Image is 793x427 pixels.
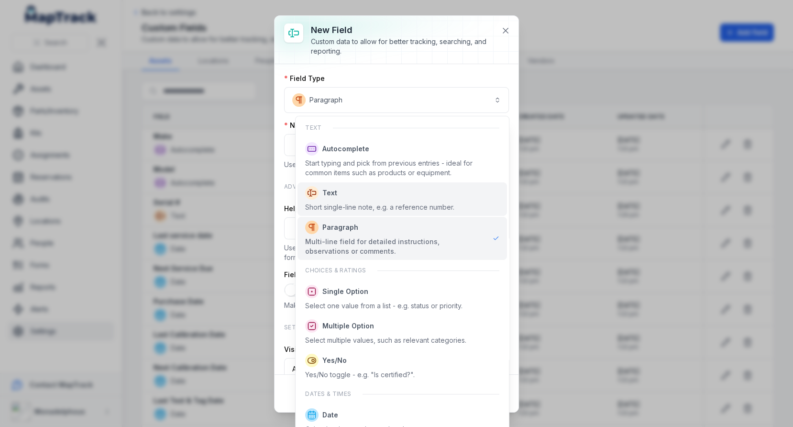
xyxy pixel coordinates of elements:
[322,356,347,365] span: Yes/No
[305,301,463,311] div: Select one value from a list - e.g. status or priority.
[284,87,509,113] button: Paragraph
[322,223,358,232] span: Paragraph
[305,202,454,212] div: Short single-line note, e.g. a reference number.
[305,370,415,380] div: Yes/No toggle - e.g. "Is certified?".
[322,321,374,331] span: Multiple Option
[305,336,466,345] div: Select multiple values, such as relevant categories.
[322,144,369,154] span: Autocomplete
[322,287,368,296] span: Single Option
[322,410,338,420] span: Date
[297,118,507,137] div: Text
[297,261,507,280] div: Choices & ratings
[305,237,485,256] div: Multi-line field for detailed instructions, observations or comments.
[305,158,499,178] div: Start typing and pick from previous entries - ideal for common items such as products or equipment.
[297,384,507,404] div: Dates & times
[322,188,337,198] span: Text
